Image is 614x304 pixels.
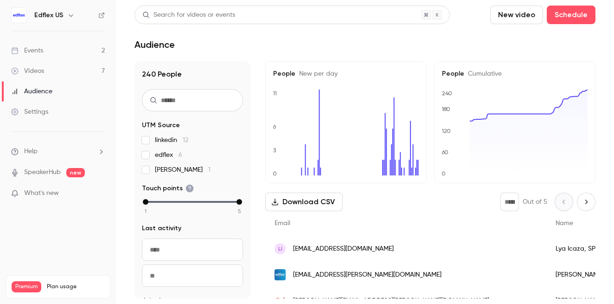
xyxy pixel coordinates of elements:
iframe: Noticeable Trigger [94,189,105,198]
span: UTM Source [142,121,180,130]
span: Cumulative [464,71,502,77]
input: To [142,265,243,287]
span: Last activity [142,224,181,233]
li: help-dropdown-opener [11,147,105,156]
img: edflex.com [275,269,286,280]
button: Next page [577,193,595,211]
span: new [66,168,85,177]
a: SpeakerHub [24,168,61,177]
div: max [237,199,242,205]
text: 11 [273,90,277,97]
img: Edflex US [12,8,26,23]
span: [EMAIL_ADDRESS][DOMAIN_NAME] [293,244,394,254]
span: Plan usage [47,283,104,291]
span: Name [556,220,573,226]
h6: Edflex US [34,11,64,20]
div: min [143,199,148,205]
div: Audience [11,87,52,96]
span: linkedin [155,136,188,145]
span: What's new [24,188,59,198]
text: 180 [441,106,450,112]
button: Schedule [547,6,595,24]
span: 1 [208,167,211,173]
span: 5 [238,207,241,215]
p: Out of 5 [523,197,547,207]
div: Videos [11,66,44,76]
div: Search for videos or events [142,10,235,20]
span: New per day [295,71,338,77]
span: [PERSON_NAME] [155,165,211,175]
text: 60 [441,149,448,155]
button: Download CSV [265,193,343,211]
span: 6 [179,152,182,158]
div: Events [11,46,43,55]
span: [EMAIL_ADDRESS][PERSON_NAME][DOMAIN_NAME] [293,270,441,280]
text: 0 [441,170,446,177]
text: 6 [273,123,276,130]
text: 3 [273,147,276,154]
span: Touch points [142,184,194,193]
span: LI [278,245,282,253]
input: From [142,239,243,261]
span: Help [24,147,38,156]
h5: People [273,69,419,78]
div: Settings [11,107,48,116]
text: 240 [442,90,452,97]
text: 120 [441,128,451,134]
text: 0 [273,170,277,177]
button: New video [490,6,543,24]
h5: People [442,69,588,78]
span: Premium [12,281,41,292]
h1: 240 People [142,69,243,80]
span: 12 [183,137,188,143]
span: edflex [155,150,182,160]
span: 1 [145,207,147,215]
h1: Audience [134,39,175,50]
span: Email [275,220,290,226]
